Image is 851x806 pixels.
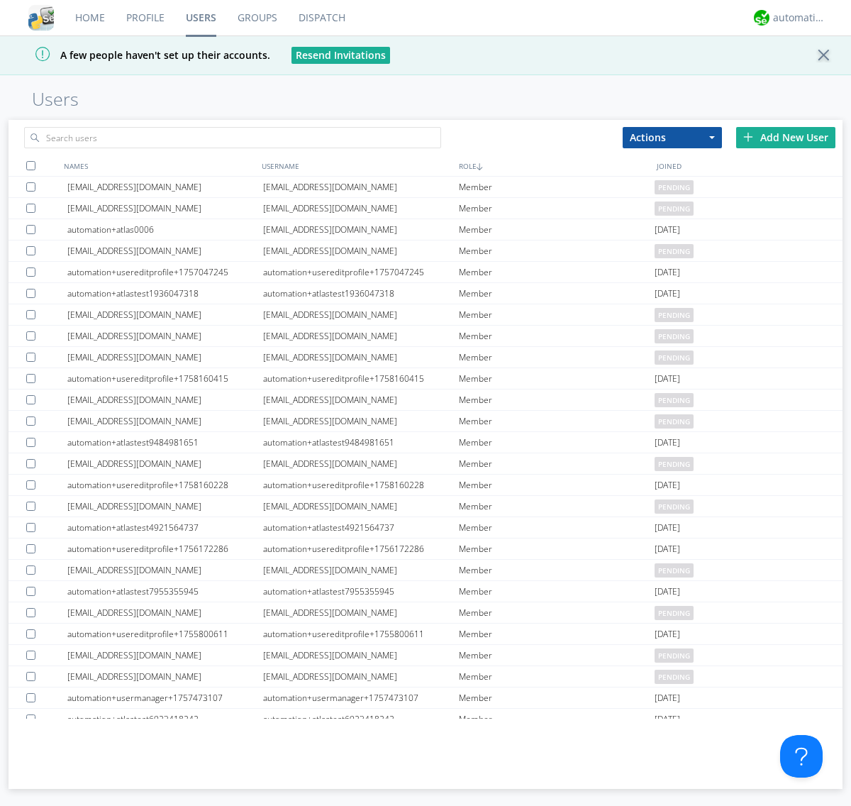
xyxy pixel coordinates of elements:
[655,350,694,365] span: pending
[263,581,459,602] div: automation+atlastest7955355945
[263,177,459,197] div: [EMAIL_ADDRESS][DOMAIN_NAME]
[67,390,263,410] div: [EMAIL_ADDRESS][DOMAIN_NAME]
[459,581,655,602] div: Member
[459,198,655,219] div: Member
[459,262,655,282] div: Member
[459,411,655,431] div: Member
[655,414,694,429] span: pending
[9,198,842,219] a: [EMAIL_ADDRESS][DOMAIN_NAME][EMAIL_ADDRESS][DOMAIN_NAME]Memberpending
[655,283,680,304] span: [DATE]
[9,453,842,475] a: [EMAIL_ADDRESS][DOMAIN_NAME][EMAIL_ADDRESS][DOMAIN_NAME]Memberpending
[459,432,655,453] div: Member
[459,453,655,474] div: Member
[655,201,694,216] span: pending
[263,666,459,687] div: [EMAIL_ADDRESS][DOMAIN_NAME]
[455,155,653,176] div: ROLE
[9,581,842,602] a: automation+atlastest7955355945automation+atlastest7955355945Member[DATE]
[9,517,842,539] a: automation+atlastest4921564737automation+atlastest4921564737Member[DATE]
[67,219,263,240] div: automation+atlas0006
[9,475,842,496] a: automation+usereditprofile+1758160228automation+usereditprofile+1758160228Member[DATE]
[67,539,263,559] div: automation+usereditprofile+1756172286
[67,177,263,197] div: [EMAIL_ADDRESS][DOMAIN_NAME]
[9,709,842,730] a: automation+atlastest6923418242automation+atlastest6923418242Member[DATE]
[67,432,263,453] div: automation+atlastest9484981651
[11,48,270,62] span: A few people haven't set up their accounts.
[67,581,263,602] div: automation+atlastest7955355945
[263,219,459,240] div: [EMAIL_ADDRESS][DOMAIN_NAME]
[655,688,680,709] span: [DATE]
[736,127,835,148] div: Add New User
[67,304,263,325] div: [EMAIL_ADDRESS][DOMAIN_NAME]
[459,560,655,580] div: Member
[263,283,459,304] div: automation+atlastest1936047318
[263,304,459,325] div: [EMAIL_ADDRESS][DOMAIN_NAME]
[655,624,680,645] span: [DATE]
[67,347,263,368] div: [EMAIL_ADDRESS][DOMAIN_NAME]
[263,688,459,708] div: automation+usermanager+1757473107
[9,432,842,453] a: automation+atlastest9484981651automation+atlastest9484981651Member[DATE]
[780,735,823,778] iframe: Toggle Customer Support
[9,560,842,581] a: [EMAIL_ADDRESS][DOMAIN_NAME][EMAIL_ADDRESS][DOMAIN_NAME]Memberpending
[263,539,459,559] div: automation+usereditprofile+1756172286
[67,262,263,282] div: automation+usereditprofile+1757047245
[655,670,694,684] span: pending
[9,241,842,262] a: [EMAIL_ADDRESS][DOMAIN_NAME][EMAIL_ADDRESS][DOMAIN_NAME]Memberpending
[9,347,842,368] a: [EMAIL_ADDRESS][DOMAIN_NAME][EMAIL_ADDRESS][DOMAIN_NAME]Memberpending
[60,155,258,176] div: NAMES
[773,11,826,25] div: automation+atlas
[9,496,842,517] a: [EMAIL_ADDRESS][DOMAIN_NAME][EMAIL_ADDRESS][DOMAIN_NAME]Memberpending
[655,244,694,258] span: pending
[459,304,655,325] div: Member
[263,602,459,623] div: [EMAIL_ADDRESS][DOMAIN_NAME]
[67,688,263,708] div: automation+usermanager+1757473107
[263,198,459,219] div: [EMAIL_ADDRESS][DOMAIN_NAME]
[459,624,655,644] div: Member
[263,475,459,495] div: automation+usereditprofile+1758160228
[263,326,459,346] div: [EMAIL_ADDRESS][DOMAIN_NAME]
[655,499,694,514] span: pending
[655,432,680,453] span: [DATE]
[655,709,680,730] span: [DATE]
[67,453,263,474] div: [EMAIL_ADDRESS][DOMAIN_NAME]
[263,645,459,666] div: [EMAIL_ADDRESS][DOMAIN_NAME]
[459,219,655,240] div: Member
[67,517,263,538] div: automation+atlastest4921564737
[653,155,851,176] div: JOINED
[9,283,842,304] a: automation+atlastest1936047318automation+atlastest1936047318Member[DATE]
[9,390,842,411] a: [EMAIL_ADDRESS][DOMAIN_NAME][EMAIL_ADDRESS][DOMAIN_NAME]Memberpending
[459,517,655,538] div: Member
[263,517,459,538] div: automation+atlastest4921564737
[9,645,842,666] a: [EMAIL_ADDRESS][DOMAIN_NAME][EMAIL_ADDRESS][DOMAIN_NAME]Memberpending
[9,219,842,241] a: automation+atlas0006[EMAIL_ADDRESS][DOMAIN_NAME]Member[DATE]
[743,132,753,142] img: plus.svg
[67,198,263,219] div: [EMAIL_ADDRESS][DOMAIN_NAME]
[67,283,263,304] div: automation+atlastest1936047318
[655,329,694,343] span: pending
[67,496,263,517] div: [EMAIL_ADDRESS][DOMAIN_NAME]
[459,326,655,346] div: Member
[263,432,459,453] div: automation+atlastest9484981651
[258,155,456,176] div: USERNAME
[263,347,459,368] div: [EMAIL_ADDRESS][DOMAIN_NAME]
[67,241,263,261] div: [EMAIL_ADDRESS][DOMAIN_NAME]
[655,517,680,539] span: [DATE]
[67,709,263,729] div: automation+atlastest6923418242
[67,326,263,346] div: [EMAIL_ADDRESS][DOMAIN_NAME]
[459,390,655,410] div: Member
[67,602,263,623] div: [EMAIL_ADDRESS][DOMAIN_NAME]
[655,393,694,407] span: pending
[67,411,263,431] div: [EMAIL_ADDRESS][DOMAIN_NAME]
[67,368,263,389] div: automation+usereditprofile+1758160415
[655,262,680,283] span: [DATE]
[263,453,459,474] div: [EMAIL_ADDRESS][DOMAIN_NAME]
[655,475,680,496] span: [DATE]
[655,563,694,578] span: pending
[67,645,263,666] div: [EMAIL_ADDRESS][DOMAIN_NAME]
[459,666,655,687] div: Member
[9,177,842,198] a: [EMAIL_ADDRESS][DOMAIN_NAME][EMAIL_ADDRESS][DOMAIN_NAME]Memberpending
[9,666,842,688] a: [EMAIL_ADDRESS][DOMAIN_NAME][EMAIL_ADDRESS][DOMAIN_NAME]Memberpending
[24,127,441,148] input: Search users
[9,688,842,709] a: automation+usermanager+1757473107automation+usermanager+1757473107Member[DATE]
[459,177,655,197] div: Member
[459,241,655,261] div: Member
